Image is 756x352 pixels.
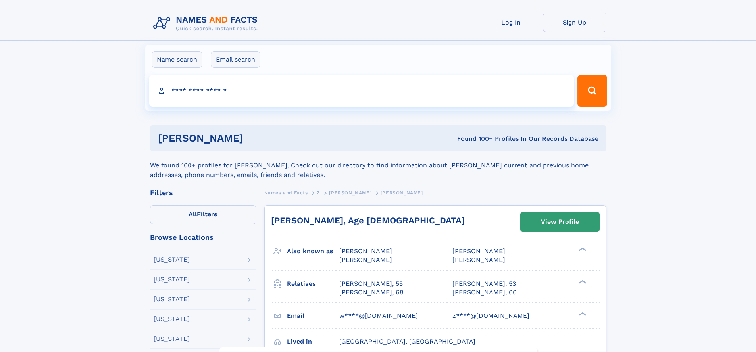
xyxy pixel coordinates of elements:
[317,190,320,196] span: Z
[381,190,423,196] span: [PERSON_NAME]
[154,336,190,342] div: [US_STATE]
[150,205,256,224] label: Filters
[154,276,190,283] div: [US_STATE]
[339,256,392,264] span: [PERSON_NAME]
[339,279,403,288] a: [PERSON_NAME], 55
[339,288,404,297] a: [PERSON_NAME], 68
[339,247,392,255] span: [PERSON_NAME]
[479,13,543,32] a: Log In
[339,338,475,345] span: [GEOGRAPHIC_DATA], [GEOGRAPHIC_DATA]
[271,215,465,225] a: [PERSON_NAME], Age [DEMOGRAPHIC_DATA]
[329,188,371,198] a: [PERSON_NAME]
[452,279,516,288] a: [PERSON_NAME], 53
[452,247,505,255] span: [PERSON_NAME]
[150,13,264,34] img: Logo Names and Facts
[154,256,190,263] div: [US_STATE]
[287,244,339,258] h3: Also known as
[452,288,517,297] a: [PERSON_NAME], 60
[150,151,606,180] div: We found 100+ profiles for [PERSON_NAME]. Check out our directory to find information about [PERS...
[287,309,339,323] h3: Email
[577,311,587,316] div: ❯
[521,212,599,231] a: View Profile
[541,213,579,231] div: View Profile
[287,277,339,290] h3: Relatives
[154,316,190,322] div: [US_STATE]
[287,335,339,348] h3: Lived in
[211,51,260,68] label: Email search
[577,75,607,107] button: Search Button
[154,296,190,302] div: [US_STATE]
[577,279,587,284] div: ❯
[264,188,308,198] a: Names and Facts
[150,234,256,241] div: Browse Locations
[149,75,574,107] input: search input
[543,13,606,32] a: Sign Up
[152,51,202,68] label: Name search
[577,247,587,252] div: ❯
[350,135,598,143] div: Found 100+ Profiles In Our Records Database
[317,188,320,198] a: Z
[189,210,197,218] span: All
[452,256,505,264] span: [PERSON_NAME]
[329,190,371,196] span: [PERSON_NAME]
[158,133,350,143] h1: [PERSON_NAME]
[150,189,256,196] div: Filters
